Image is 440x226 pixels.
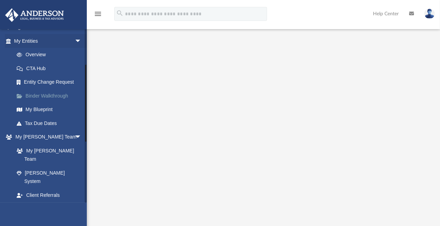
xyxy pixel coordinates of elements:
a: My [PERSON_NAME] Team [10,144,85,166]
i: search [116,9,124,17]
span: arrow_drop_down [75,130,89,144]
a: [PERSON_NAME] System [10,166,89,188]
img: Anderson Advisors Platinum Portal [3,8,66,22]
img: User Pic [424,9,435,19]
i: menu [94,10,102,18]
a: Client Referrals [10,188,89,202]
a: Tax Due Dates [10,116,92,130]
a: My [PERSON_NAME] Teamarrow_drop_down [5,130,89,144]
span: arrow_drop_down [75,34,89,48]
a: My Documentsarrow_drop_down [5,202,89,216]
a: Binder Walkthrough [10,89,92,103]
a: CTA Hub [10,61,92,75]
a: My Blueprint [10,103,89,117]
a: My Entitiesarrow_drop_down [5,34,92,48]
span: arrow_drop_down [75,202,89,216]
a: Overview [10,48,92,62]
a: Entity Change Request [10,75,92,89]
a: menu [94,13,102,18]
